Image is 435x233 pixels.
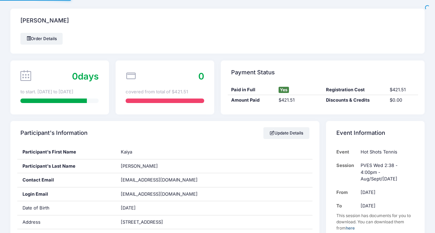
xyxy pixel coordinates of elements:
div: Amount Paid [228,97,275,104]
div: covered from total of $421.51 [126,88,204,95]
span: [PERSON_NAME] [121,163,158,169]
td: [DATE] [357,186,414,199]
div: $421.51 [275,97,323,104]
h4: Event Information [336,123,385,143]
div: days [72,69,99,83]
span: 0 [198,71,204,82]
td: PVES Wed 2:38 - 4:00pm - Aug/Sept/[DATE] [357,159,414,186]
span: Kaiya [121,149,132,155]
span: [DATE] [121,205,136,211]
span: [EMAIL_ADDRESS][DOMAIN_NAME] [121,191,207,198]
div: Discounts & Credits [323,97,386,104]
h4: [PERSON_NAME] [20,11,69,31]
a: Update Details [263,127,309,139]
a: Order Details [20,33,63,45]
td: Event [336,145,357,159]
div: Date of Birth [17,201,116,215]
div: Address [17,215,116,229]
div: $0.00 [386,97,418,104]
td: From [336,186,357,199]
div: Contact Email [17,173,116,187]
td: [DATE] [357,199,414,213]
div: Registration Cost [323,86,386,93]
div: Paid in Full [228,86,275,93]
div: Participant's First Name [17,145,116,159]
td: To [336,199,357,213]
div: $421.51 [386,86,418,93]
td: Session [336,159,357,186]
div: This session has documents for you to download. You can download them from [336,213,415,231]
a: here [346,225,355,231]
h4: Payment Status [231,63,275,82]
div: Login Email [17,187,116,201]
div: Participant's Last Name [17,159,116,173]
div: to start. [DATE] to [DATE] [20,88,99,95]
span: [EMAIL_ADDRESS][DOMAIN_NAME] [121,177,198,183]
h4: Participant's Information [20,123,88,143]
span: 0 [72,71,78,82]
span: Yes [279,87,289,93]
span: [STREET_ADDRESS] [121,219,163,225]
td: Hot Shots Tennis [357,145,414,159]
